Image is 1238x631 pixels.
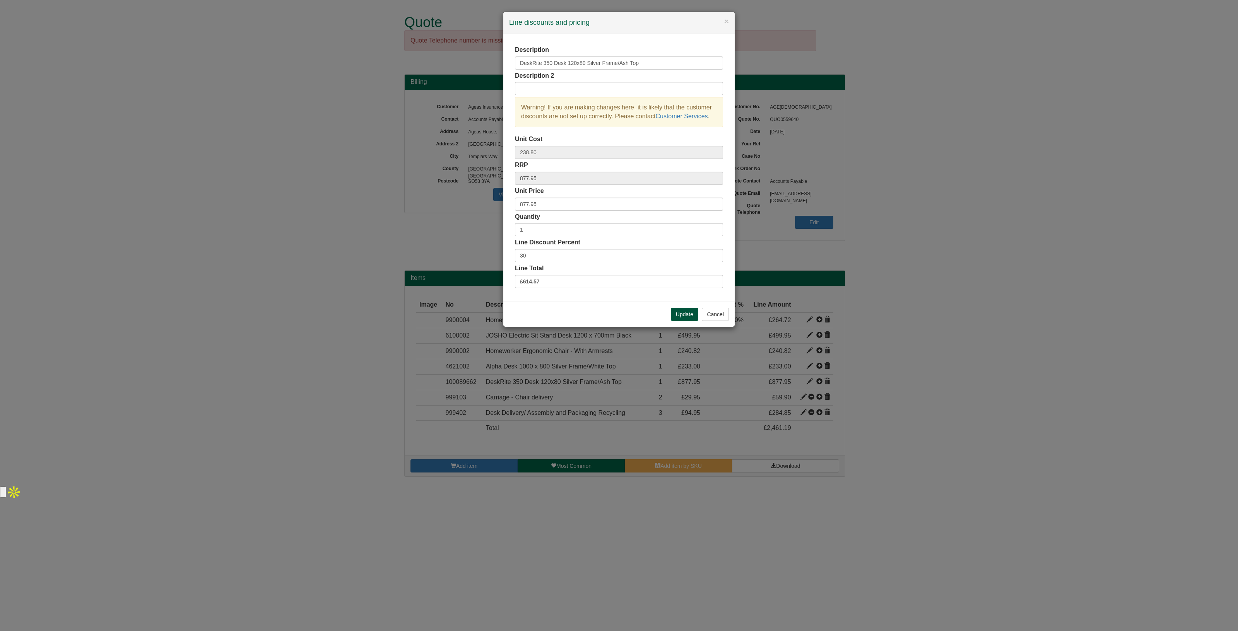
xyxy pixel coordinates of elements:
a: Customer Services [655,113,708,119]
div: Warning! If you are making changes here, it is likely that the customer discounts are not set up ... [515,97,723,127]
label: Line Discount Percent [515,238,580,247]
h4: Line discounts and pricing [509,18,729,28]
button: × [724,17,729,25]
label: £614.57 [515,275,723,288]
label: Quantity [515,213,540,222]
img: Apollo [6,484,22,500]
label: Line Total [515,264,544,273]
label: RRP [515,161,528,170]
button: Update [671,308,698,321]
label: Unit Cost [515,135,542,144]
button: Cancel [702,308,729,321]
label: Description [515,46,549,55]
label: Unit Price [515,187,544,196]
label: Description 2 [515,72,554,80]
